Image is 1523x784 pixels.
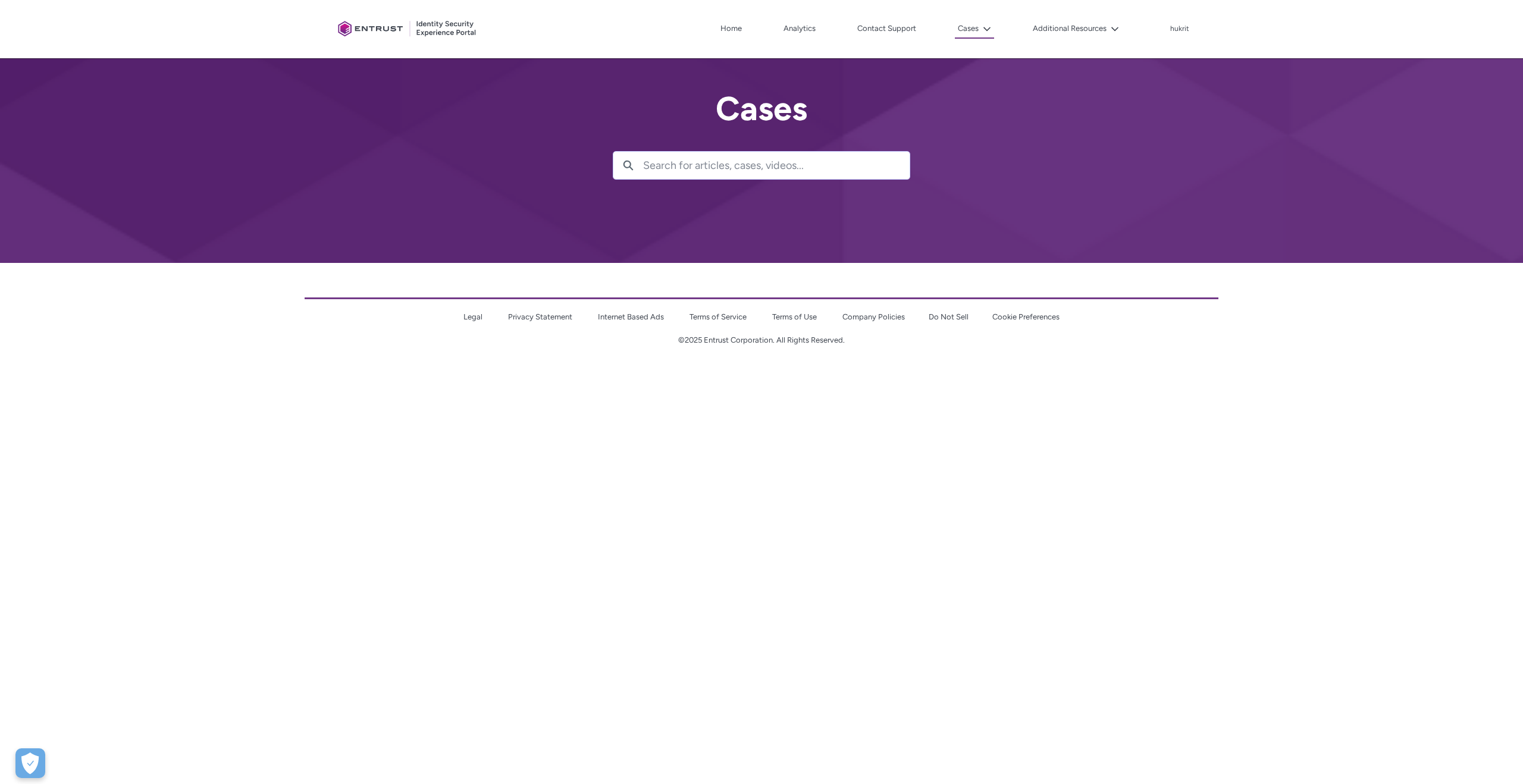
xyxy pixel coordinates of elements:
h2: Cases [613,90,910,127]
a: Internet Based Ads [598,312,664,321]
a: Terms of Service [690,312,747,321]
a: Cookie Preferences [992,312,1060,321]
button: Search [613,152,643,179]
button: User Profile hukrit [1170,22,1190,34]
button: Open Preferences [15,748,45,778]
p: hukrit [1170,25,1189,33]
a: Contact Support [854,20,919,37]
a: Analytics, opens in new tab [781,20,819,37]
a: Legal [463,312,482,321]
a: Terms of Use [772,312,817,321]
a: Do Not Sell [929,312,969,321]
a: Privacy Statement [508,312,572,321]
div: Cookie Preferences [15,748,45,778]
button: Additional Resources [1030,20,1122,37]
input: Search for articles, cases, videos... [643,152,910,179]
button: Cases [955,20,994,39]
a: Company Policies [842,312,905,321]
a: Home [717,20,745,37]
p: ©2025 Entrust Corporation. All Rights Reserved. [305,334,1218,346]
